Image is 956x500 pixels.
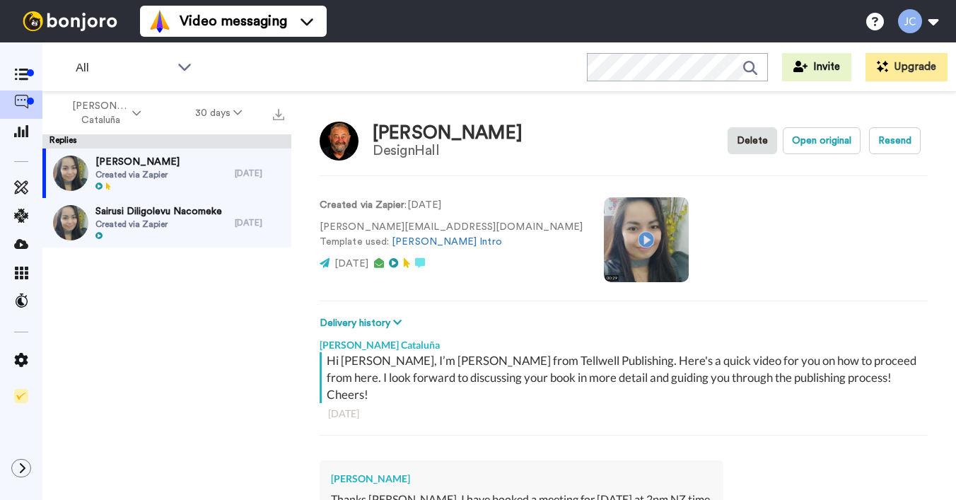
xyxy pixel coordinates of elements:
img: Checklist.svg [14,389,28,403]
p: [PERSON_NAME][EMAIL_ADDRESS][DOMAIN_NAME] Template used: [320,220,583,250]
span: Video messaging [180,11,287,31]
div: [PERSON_NAME] [331,472,712,486]
span: [PERSON_NAME] [95,155,180,169]
strong: Created via Zapier [320,200,404,210]
a: [PERSON_NAME] Intro [392,237,502,247]
span: [DATE] [334,259,368,269]
button: Open original [783,127,861,154]
span: [PERSON_NAME] Cataluña [72,99,129,127]
div: [DATE] [235,168,284,179]
span: All [76,59,170,76]
a: Sairusi Diligolevu NacomekeCreated via Zapier[DATE] [42,198,291,248]
div: DesignHall [373,143,523,158]
img: export.svg [273,109,284,120]
button: Delete [728,127,777,154]
div: [PERSON_NAME] Cataluña [320,331,928,352]
p: : [DATE] [320,198,583,213]
span: Sairusi Diligolevu Nacomeke [95,204,222,219]
button: Invite [782,53,851,81]
button: Export all results that match these filters now. [269,103,288,124]
img: Image of Greg Hall [320,122,358,161]
div: [DATE] [328,407,919,421]
button: [PERSON_NAME] Cataluña [45,93,168,133]
div: Replies [42,134,291,149]
div: Hi [PERSON_NAME], I’m [PERSON_NAME] from Tellwell Publishing. Here's a quick video for you on how... [327,352,924,403]
img: ab1aa3e2-2209-4928-8d60-6707313aa488-thumb.jpg [53,156,88,191]
button: Upgrade [865,53,948,81]
button: Delivery history [320,315,406,331]
img: bj-logo-header-white.svg [17,11,123,31]
button: Resend [869,127,921,154]
div: [PERSON_NAME] [373,123,523,144]
span: Created via Zapier [95,169,180,180]
button: 30 days [168,100,269,126]
a: [PERSON_NAME]Created via Zapier[DATE] [42,149,291,198]
img: 953fa227-6687-40ee-8597-6c6e56360497-thumb.jpg [53,205,88,240]
div: [DATE] [235,217,284,228]
img: vm-color.svg [148,10,171,33]
span: Created via Zapier [95,219,222,230]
